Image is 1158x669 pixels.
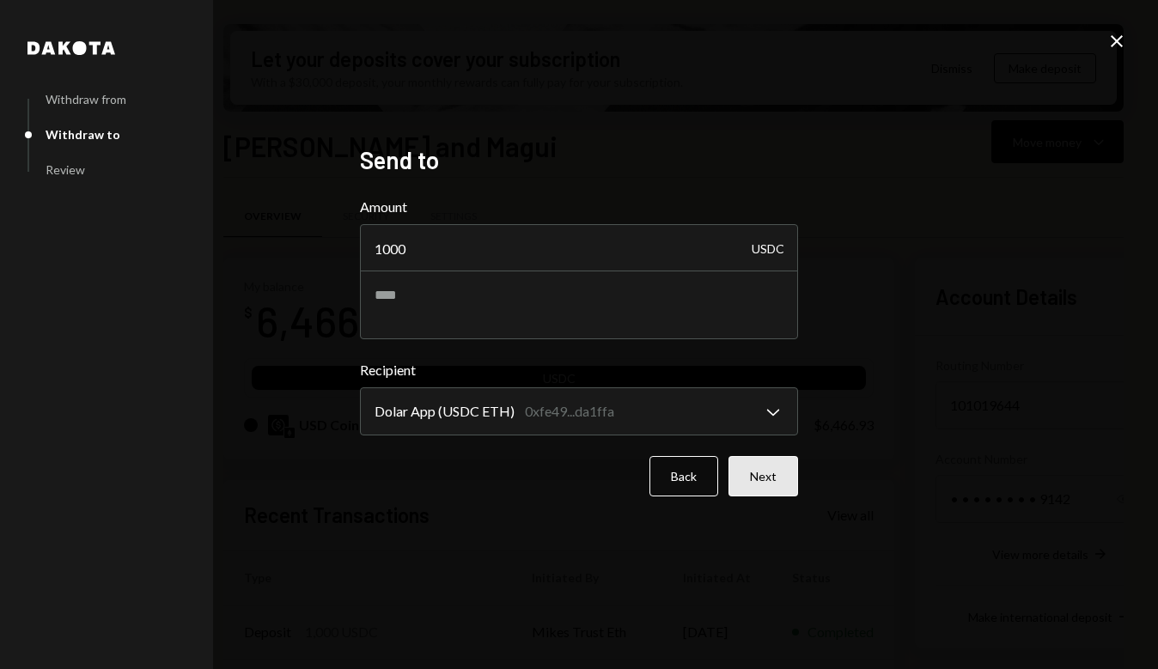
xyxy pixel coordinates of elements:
button: Back [649,456,718,496]
button: Recipient [360,387,798,435]
button: Next [728,456,798,496]
label: Amount [360,197,798,217]
div: Withdraw to [46,127,120,142]
h2: Send to [360,143,798,177]
div: 0xfe49...da1ffa [525,401,614,422]
div: Withdraw from [46,92,126,106]
input: Enter amount [360,224,798,272]
label: Recipient [360,360,798,380]
div: USDC [752,224,784,272]
div: Review [46,162,85,177]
